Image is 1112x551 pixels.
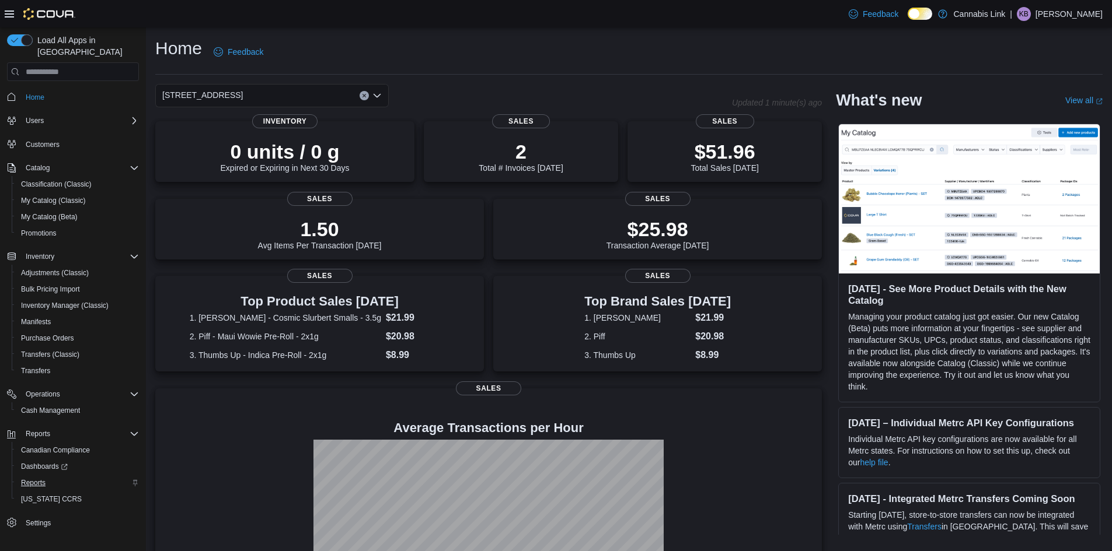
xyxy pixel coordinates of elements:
[2,514,144,531] button: Settings
[26,116,44,125] span: Users
[844,2,903,26] a: Feedback
[21,317,51,327] span: Manifests
[21,161,139,175] span: Catalog
[16,459,139,473] span: Dashboards
[221,140,350,173] div: Expired or Expiring in Next 30 Days
[23,8,75,20] img: Cova
[21,427,139,441] span: Reports
[16,299,139,313] span: Inventory Manager (Classic)
[16,266,93,280] a: Adjustments (Classic)
[953,7,1005,21] p: Cannabis Link
[691,140,758,163] p: $51.96
[2,248,144,265] button: Inventory
[190,312,381,324] dt: 1. [PERSON_NAME] - Cosmic Slurbert Smalls - 3.5g
[1017,7,1031,21] div: Kevin Bulario
[695,311,731,325] dd: $21.99
[258,217,382,250] div: Avg Items Per Transaction [DATE]
[26,163,50,173] span: Catalog
[386,329,449,343] dd: $20.98
[12,192,144,209] button: My Catalog (Classic)
[386,348,449,362] dd: $8.99
[12,281,144,297] button: Bulk Pricing Import
[12,442,144,458] button: Canadian Compliance
[16,315,139,329] span: Manifests
[12,314,144,330] button: Manifests
[16,443,139,457] span: Canadian Compliance
[16,210,82,224] a: My Catalog (Beta)
[21,515,139,530] span: Settings
[21,89,139,104] span: Home
[16,492,86,506] a: [US_STATE] CCRS
[21,180,92,189] span: Classification (Classic)
[12,225,144,241] button: Promotions
[16,194,139,208] span: My Catalog (Classic)
[21,229,57,238] span: Promotions
[21,161,54,175] button: Catalog
[221,140,350,163] p: 0 units / 0 g
[836,91,922,110] h2: What's new
[21,366,50,375] span: Transfers
[21,445,90,455] span: Canadian Compliance
[21,250,139,264] span: Inventory
[21,250,59,264] button: Inventory
[12,346,144,363] button: Transfers (Classic)
[2,386,144,402] button: Operations
[492,114,550,128] span: Sales
[12,363,144,379] button: Transfers
[16,492,139,506] span: Washington CCRS
[21,350,79,359] span: Transfers (Classic)
[26,252,54,261] span: Inventory
[625,192,691,206] span: Sales
[190,294,450,308] h3: Top Product Sales [DATE]
[26,518,51,528] span: Settings
[2,160,144,176] button: Catalog
[1010,7,1012,21] p: |
[908,8,932,20] input: Dark Mode
[695,348,731,362] dd: $8.99
[26,93,44,102] span: Home
[848,311,1090,392] p: Managing your product catalog just got easier. Our new Catalog (Beta) puts more information at yo...
[625,269,691,283] span: Sales
[606,217,709,241] p: $25.98
[26,389,60,399] span: Operations
[16,226,139,240] span: Promotions
[848,493,1090,504] h3: [DATE] - Integrated Metrc Transfers Coming Soon
[190,349,381,361] dt: 3. Thumbs Up - Indica Pre-Roll - 2x1g
[1036,7,1103,21] p: [PERSON_NAME]
[12,458,144,475] a: Dashboards
[16,177,139,191] span: Classification (Classic)
[2,113,144,129] button: Users
[584,294,731,308] h3: Top Brand Sales [DATE]
[12,475,144,491] button: Reports
[584,349,691,361] dt: 3. Thumbs Up
[695,329,731,343] dd: $20.98
[16,331,79,345] a: Purchase Orders
[1096,98,1103,105] svg: External link
[848,283,1090,306] h3: [DATE] - See More Product Details with the New Catalog
[848,433,1090,468] p: Individual Metrc API key configurations are now available for all Metrc states. For instructions ...
[21,494,82,504] span: [US_STATE] CCRS
[21,114,139,128] span: Users
[16,194,90,208] a: My Catalog (Classic)
[258,217,382,241] p: 1.50
[479,140,563,173] div: Total # Invoices [DATE]
[16,403,85,417] a: Cash Management
[848,417,1090,429] h3: [DATE] – Individual Metrc API Key Configurations
[21,478,46,487] span: Reports
[479,140,563,163] p: 2
[162,88,243,102] span: [STREET_ADDRESS]
[21,387,65,401] button: Operations
[12,209,144,225] button: My Catalog (Beta)
[907,522,942,531] a: Transfers
[16,331,139,345] span: Purchase Orders
[16,282,139,296] span: Bulk Pricing Import
[21,137,139,152] span: Customers
[12,265,144,281] button: Adjustments (Classic)
[16,459,72,473] a: Dashboards
[2,136,144,153] button: Customers
[21,90,49,104] a: Home
[16,210,139,224] span: My Catalog (Beta)
[732,98,822,107] p: Updated 1 minute(s) ago
[16,403,139,417] span: Cash Management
